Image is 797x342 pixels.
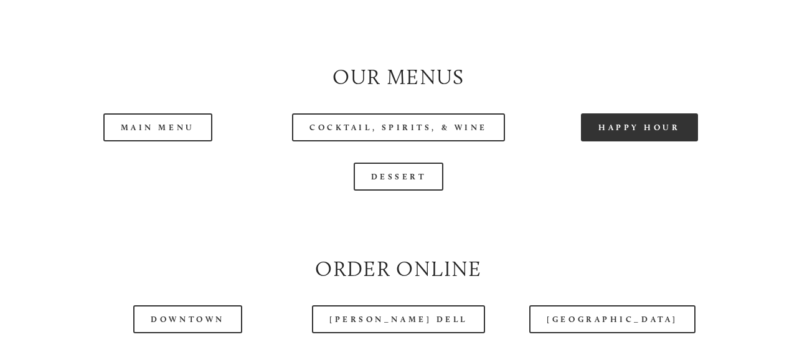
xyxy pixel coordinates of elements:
h2: Order Online [48,254,749,284]
a: Happy Hour [581,113,698,141]
a: Dessert [354,163,444,191]
a: Downtown [133,305,242,333]
a: [GEOGRAPHIC_DATA] [529,305,695,333]
a: Main Menu [103,113,212,141]
a: Cocktail, Spirits, & Wine [292,113,505,141]
a: [PERSON_NAME] Dell [312,305,485,333]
